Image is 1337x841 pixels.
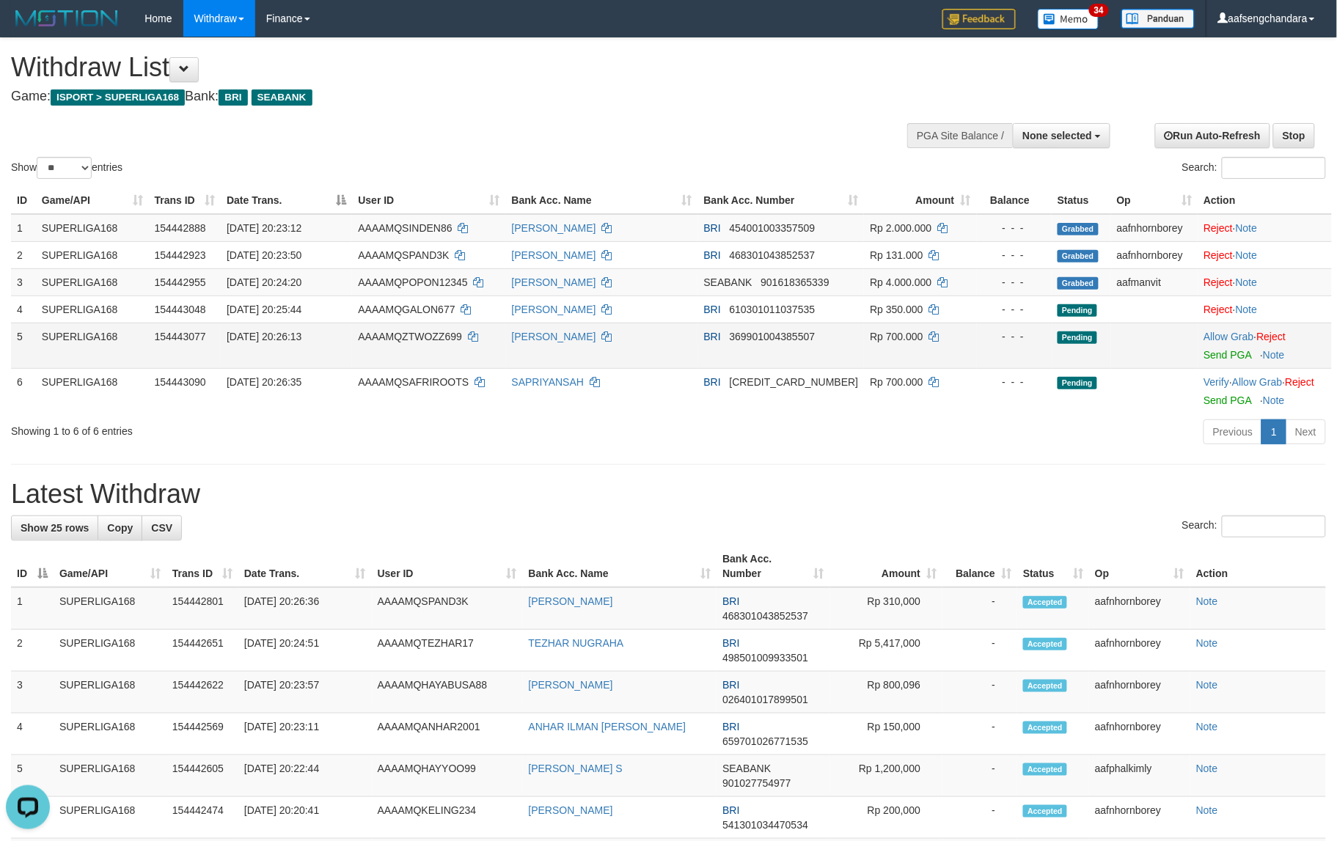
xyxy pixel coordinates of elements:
[149,187,221,214] th: Trans ID: activate to sort column ascending
[1023,763,1067,776] span: Accepted
[358,331,462,342] span: AAAAMQZTWOZZ699
[1155,123,1270,148] a: Run Auto-Refresh
[722,694,808,705] span: Copy 026401017899501 to clipboard
[98,515,142,540] a: Copy
[506,187,698,214] th: Bank Acc. Name: activate to sort column ascending
[829,546,942,587] th: Amount: activate to sort column ascending
[227,249,301,261] span: [DATE] 20:23:50
[238,797,372,839] td: [DATE] 20:20:41
[54,546,166,587] th: Game/API: activate to sort column ascending
[1058,223,1099,235] span: Grabbed
[6,6,50,50] button: Open LiveChat chat widget
[166,630,238,672] td: 154442651
[722,610,808,622] span: Copy 468301043852537 to clipboard
[358,304,455,315] span: AAAAMQGALON677
[704,376,721,388] span: BRI
[1204,276,1233,288] a: Reject
[51,89,185,106] span: ISPORT > SUPERLIGA168
[983,302,1047,317] div: - - -
[1204,304,1233,315] a: Reject
[722,721,739,732] span: BRI
[36,295,149,323] td: SUPERLIGA168
[166,672,238,713] td: 154442622
[1204,376,1229,388] a: Verify
[829,630,942,672] td: Rp 5,417,000
[523,546,717,587] th: Bank Acc. Name: activate to sort column ascending
[238,630,372,672] td: [DATE] 20:24:51
[870,249,923,261] span: Rp 131.000
[11,323,36,368] td: 5
[1204,249,1233,261] a: Reject
[704,304,721,315] span: BRI
[704,276,752,288] span: SEABANK
[1236,249,1258,261] a: Note
[942,587,1017,630] td: -
[870,276,931,288] span: Rp 4.000.000
[1198,323,1332,368] td: ·
[1198,241,1332,268] td: ·
[1089,587,1190,630] td: aafnhornborey
[54,713,166,755] td: SUPERLIGA168
[942,630,1017,672] td: -
[155,276,206,288] span: 154442955
[372,546,523,587] th: User ID: activate to sort column ascending
[1182,157,1326,179] label: Search:
[942,797,1017,839] td: -
[512,304,596,315] a: [PERSON_NAME]
[864,187,976,214] th: Amount: activate to sort column ascending
[227,376,301,388] span: [DATE] 20:26:35
[54,630,166,672] td: SUPERLIGA168
[829,713,942,755] td: Rp 150,000
[11,368,36,414] td: 6
[942,713,1017,755] td: -
[107,522,133,534] span: Copy
[1263,394,1285,406] a: Note
[11,268,36,295] td: 3
[11,157,122,179] label: Show entries
[54,587,166,630] td: SUPERLIGA168
[829,587,942,630] td: Rp 310,000
[1263,349,1285,361] a: Note
[942,672,1017,713] td: -
[11,672,54,713] td: 3
[983,275,1047,290] div: - - -
[227,304,301,315] span: [DATE] 20:25:44
[11,241,36,268] td: 2
[1023,638,1067,650] span: Accepted
[829,797,942,839] td: Rp 200,000
[221,187,352,214] th: Date Trans.: activate to sort column descending
[529,804,613,816] a: [PERSON_NAME]
[761,276,829,288] span: Copy 901618365339 to clipboard
[1089,4,1109,17] span: 34
[1232,376,1285,388] span: ·
[722,763,771,774] span: SEABANK
[722,804,739,816] span: BRI
[1273,123,1315,148] a: Stop
[21,522,89,534] span: Show 25 rows
[717,546,829,587] th: Bank Acc. Number: activate to sort column ascending
[166,587,238,630] td: 154442801
[1013,123,1110,148] button: None selected
[155,331,206,342] span: 154443077
[1196,804,1218,816] a: Note
[1236,222,1258,234] a: Note
[512,222,596,234] a: [PERSON_NAME]
[1111,268,1198,295] td: aafmanvit
[11,587,54,630] td: 1
[1196,637,1218,649] a: Note
[166,713,238,755] td: 154442569
[11,755,54,797] td: 5
[358,276,467,288] span: AAAAMQPOPON12345
[722,819,808,831] span: Copy 541301034470534 to clipboard
[1089,755,1190,797] td: aafphalkimly
[870,331,923,342] span: Rp 700.000
[1286,419,1326,444] a: Next
[1198,268,1332,295] td: ·
[1022,130,1092,142] span: None selected
[529,595,613,607] a: [PERSON_NAME]
[722,735,808,747] span: Copy 659701026771535 to clipboard
[829,672,942,713] td: Rp 800,096
[1222,157,1326,179] input: Search:
[1111,187,1198,214] th: Op: activate to sort column ascending
[11,53,876,82] h1: Withdraw List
